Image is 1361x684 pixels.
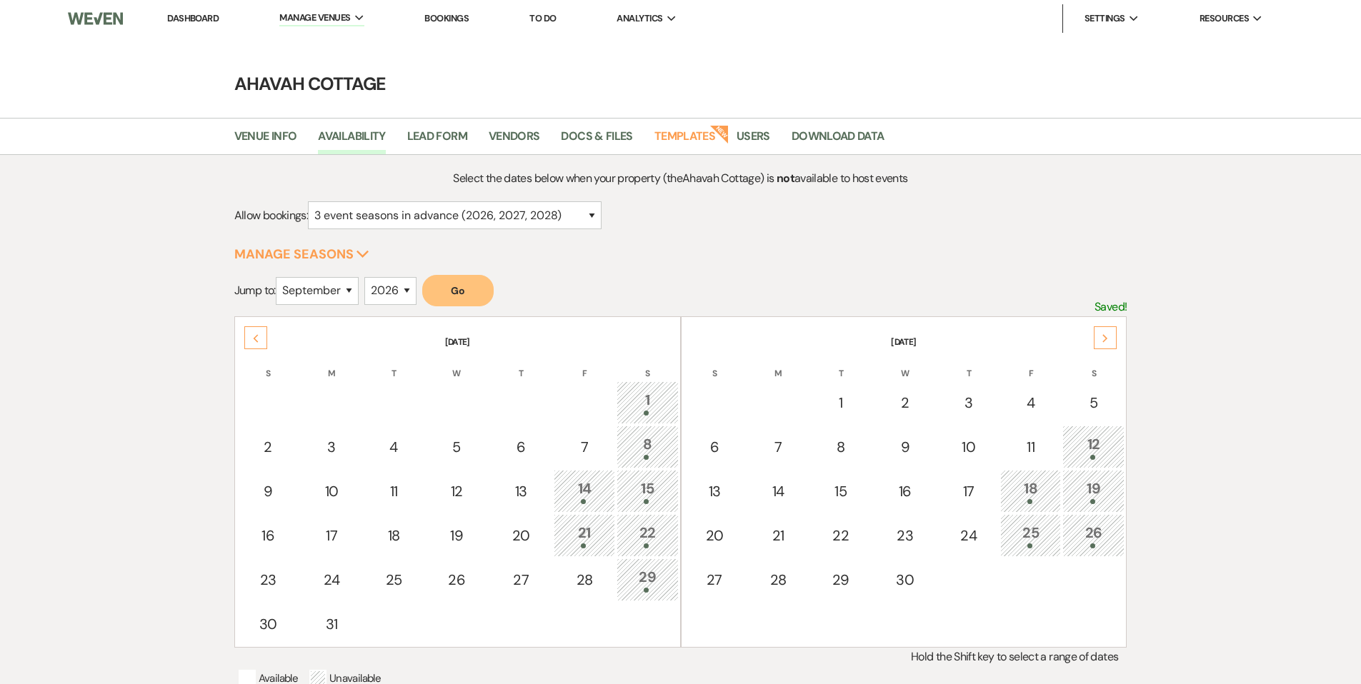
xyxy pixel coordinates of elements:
a: Dashboard [167,12,219,24]
div: 19 [1070,478,1117,504]
div: 31 [309,613,354,635]
div: 29 [817,569,864,590]
th: [DATE] [236,318,679,348]
th: W [426,350,488,380]
div: 27 [691,569,739,590]
div: 15 [817,481,864,502]
div: 25 [372,569,417,590]
div: 20 [691,525,739,546]
div: 9 [881,436,929,458]
div: 16 [244,525,292,546]
div: 4 [1008,392,1053,413]
a: Users [737,127,770,154]
div: 17 [309,525,354,546]
strong: New [709,124,729,144]
div: 22 [817,525,864,546]
div: 30 [881,569,929,590]
th: S [617,350,679,380]
span: Allow bookings: [234,208,308,223]
div: 7 [755,436,800,458]
span: Analytics [617,11,662,26]
th: S [683,350,747,380]
div: 12 [1070,433,1117,460]
div: 14 [562,478,607,504]
div: 26 [434,569,480,590]
div: 8 [624,433,671,460]
div: 11 [372,481,417,502]
div: 23 [881,525,929,546]
div: 11 [1008,436,1053,458]
div: 19 [434,525,480,546]
span: Manage Venues [279,11,350,25]
div: 8 [817,436,864,458]
div: 2 [881,392,929,413]
th: T [364,350,424,380]
a: Availability [318,127,385,154]
div: 25 [1008,522,1053,548]
a: Docs & Files [561,127,632,154]
div: 13 [691,481,739,502]
button: Manage Seasons [234,248,369,261]
div: 28 [755,569,800,590]
div: 10 [946,436,991,458]
div: 15 [624,478,671,504]
div: 3 [946,392,991,413]
div: 16 [881,481,929,502]
p: Hold the Shift key to select a range of dates [234,648,1127,666]
div: 30 [244,613,292,635]
th: T [809,350,872,380]
th: S [236,350,300,380]
div: 14 [755,481,800,502]
p: Saved! [1095,298,1127,316]
div: 21 [755,525,800,546]
th: F [554,350,614,380]
span: Jump to: [234,283,276,298]
div: 2 [244,436,292,458]
div: 17 [946,481,991,502]
a: Download Data [792,127,884,154]
a: Vendors [489,127,540,154]
span: Settings [1085,11,1125,26]
strong: not [777,171,794,186]
th: T [938,350,999,380]
th: [DATE] [683,318,1125,348]
div: 28 [562,569,607,590]
div: 13 [497,481,545,502]
a: Bookings [424,12,469,24]
a: To Do [529,12,556,24]
th: W [873,350,937,380]
div: 27 [497,569,545,590]
div: 20 [497,525,545,546]
h4: Ahavah Cottage [166,71,1195,96]
div: 23 [244,569,292,590]
p: Select the dates below when your property (the Ahavah Cottage ) is available to host events [346,169,1015,188]
div: 18 [1008,478,1053,504]
div: 18 [372,525,417,546]
div: 24 [309,569,354,590]
a: Venue Info [234,127,297,154]
a: Templates [654,127,715,154]
div: 7 [562,436,607,458]
div: 1 [624,389,671,416]
div: 24 [946,525,991,546]
div: 10 [309,481,354,502]
div: 6 [497,436,545,458]
div: 5 [434,436,480,458]
div: 26 [1070,522,1117,548]
div: 22 [624,522,671,548]
th: S [1062,350,1125,380]
div: 5 [1070,392,1117,413]
div: 4 [372,436,417,458]
button: Go [422,275,494,306]
a: Lead Form [407,127,467,154]
th: T [489,350,553,380]
div: 3 [309,436,354,458]
img: Weven Logo [68,4,122,34]
th: F [1000,350,1061,380]
div: 6 [691,436,739,458]
th: M [747,350,808,380]
div: 29 [624,566,671,593]
span: Resources [1200,11,1249,26]
div: 12 [434,481,480,502]
div: 9 [244,481,292,502]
